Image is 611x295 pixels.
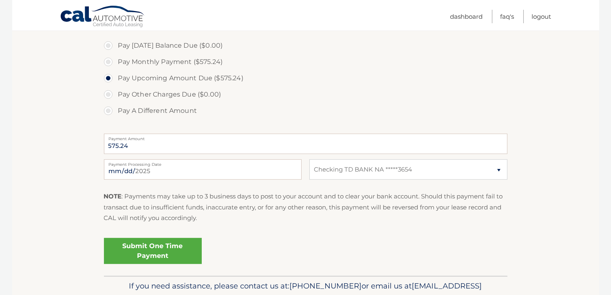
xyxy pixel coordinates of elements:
a: FAQ's [501,10,514,23]
label: Payment Processing Date [104,159,302,166]
label: Payment Amount [104,134,507,140]
a: Cal Automotive [60,5,146,29]
a: Logout [532,10,551,23]
a: Submit One Time Payment [104,238,202,264]
label: Pay Upcoming Amount Due ($575.24) [104,70,507,86]
span: [PHONE_NUMBER] [290,281,362,291]
label: Pay Monthly Payment ($575.24) [104,54,507,70]
label: Pay Other Charges Due ($0.00) [104,86,507,103]
a: Dashboard [450,10,483,23]
input: Payment Amount [104,134,507,154]
label: Pay A Different Amount [104,103,507,119]
p: : Payments may take up to 3 business days to post to your account and to clear your bank account.... [104,191,507,223]
strong: NOTE [104,192,122,200]
label: Pay [DATE] Balance Due ($0.00) [104,37,507,54]
input: Payment Date [104,159,302,180]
